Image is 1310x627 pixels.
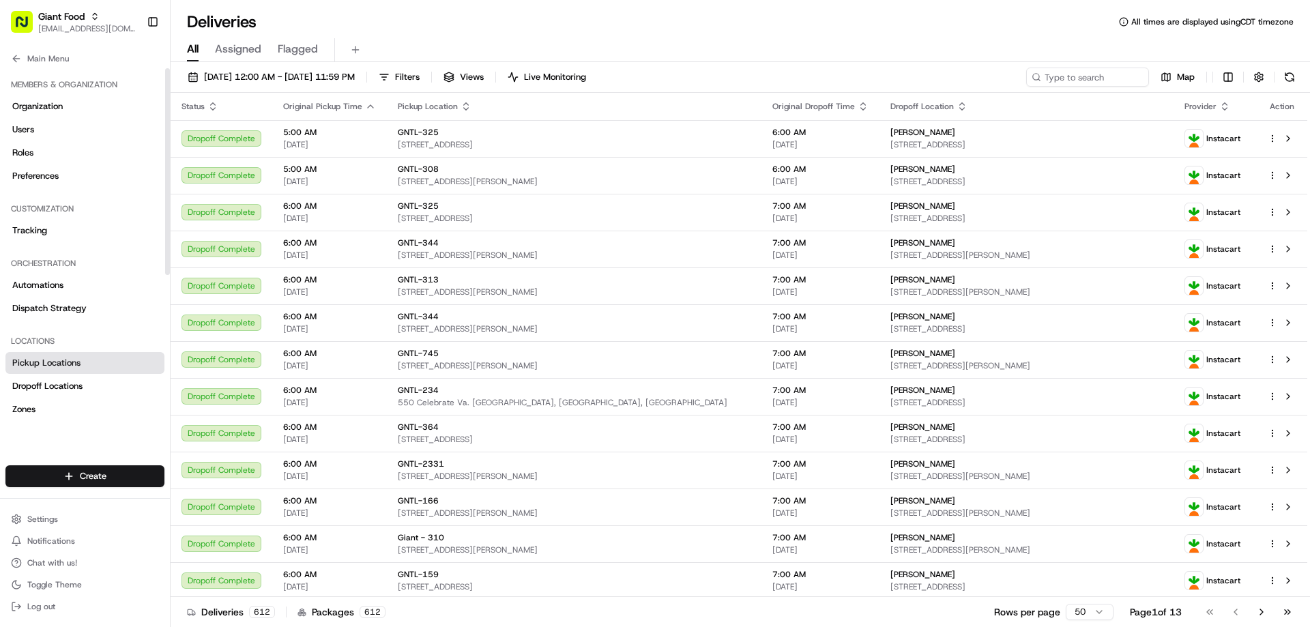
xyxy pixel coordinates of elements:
[215,41,261,57] span: Assigned
[27,601,55,612] span: Log out
[5,96,164,117] a: Organization
[283,471,376,482] span: [DATE]
[1177,71,1195,83] span: Map
[772,101,855,112] span: Original Dropoff Time
[772,471,869,482] span: [DATE]
[283,127,376,138] span: 5:00 AM
[1206,501,1240,512] span: Instacart
[187,41,199,57] span: All
[772,532,869,543] span: 7:00 AM
[14,14,41,41] img: Nash
[278,41,318,57] span: Flagged
[772,287,869,297] span: [DATE]
[1206,133,1240,144] span: Instacart
[398,250,751,261] span: [STREET_ADDRESS][PERSON_NAME]
[38,23,136,34] button: [EMAIL_ADDRESS][DOMAIN_NAME]
[5,220,164,242] a: Tracking
[181,101,205,112] span: Status
[1185,535,1203,553] img: profile_instacart_ahold_partner.png
[398,274,439,285] span: GNTL-313
[772,569,869,580] span: 7:00 AM
[27,53,69,64] span: Main Menu
[1154,68,1201,87] button: Map
[398,385,439,396] span: GNTL-234
[501,68,592,87] button: Live Monitoring
[398,127,439,138] span: GNTL-325
[283,360,376,371] span: [DATE]
[890,569,955,580] span: [PERSON_NAME]
[1206,575,1240,586] span: Instacart
[5,375,164,397] a: Dropoff Locations
[1206,465,1240,476] span: Instacart
[398,176,751,187] span: [STREET_ADDRESS][PERSON_NAME]
[46,144,173,155] div: We're available if you need us!
[5,352,164,374] a: Pickup Locations
[14,199,25,210] div: 📗
[398,311,439,322] span: GNTL-344
[890,139,1163,150] span: [STREET_ADDRESS]
[890,471,1163,482] span: [STREET_ADDRESS][PERSON_NAME]
[27,557,77,568] span: Chat with us!
[283,544,376,555] span: [DATE]
[1185,203,1203,221] img: profile_instacart_ahold_partner.png
[1185,572,1203,589] img: profile_instacart_ahold_partner.png
[283,458,376,469] span: 6:00 AM
[283,569,376,580] span: 6:00 AM
[187,605,275,619] div: Deliveries
[283,101,362,112] span: Original Pickup Time
[360,606,385,618] div: 612
[772,508,869,519] span: [DATE]
[772,385,869,396] span: 7:00 AM
[524,71,586,83] span: Live Monitoring
[772,458,869,469] span: 7:00 AM
[1206,244,1240,254] span: Instacart
[398,471,751,482] span: [STREET_ADDRESS][PERSON_NAME]
[772,201,869,212] span: 7:00 AM
[5,274,164,296] a: Automations
[1206,170,1240,181] span: Instacart
[1185,351,1203,368] img: profile_instacart_ahold_partner.png
[772,237,869,248] span: 7:00 AM
[46,130,224,144] div: Start new chat
[1026,68,1149,87] input: Type to search
[204,71,355,83] span: [DATE] 12:00 AM - [DATE] 11:59 PM
[249,606,275,618] div: 612
[1206,317,1240,328] span: Instacart
[283,385,376,396] span: 6:00 AM
[1185,424,1203,442] img: profile_instacart_ahold_partner.png
[1184,101,1217,112] span: Provider
[890,544,1163,555] span: [STREET_ADDRESS][PERSON_NAME]
[890,348,955,359] span: [PERSON_NAME]
[283,237,376,248] span: 6:00 AM
[890,201,955,212] span: [PERSON_NAME]
[890,311,955,322] span: [PERSON_NAME]
[283,323,376,334] span: [DATE]
[890,287,1163,297] span: [STREET_ADDRESS][PERSON_NAME]
[772,495,869,506] span: 7:00 AM
[890,397,1163,408] span: [STREET_ADDRESS]
[283,581,376,592] span: [DATE]
[14,130,38,155] img: 1736555255976-a54dd68f-1ca7-489b-9aae-adbdc363a1c4
[890,176,1163,187] span: [STREET_ADDRESS]
[283,164,376,175] span: 5:00 AM
[460,71,484,83] span: Views
[994,605,1060,619] p: Rows per page
[283,250,376,261] span: [DATE]
[283,508,376,519] span: [DATE]
[283,532,376,543] span: 6:00 AM
[772,213,869,224] span: [DATE]
[283,274,376,285] span: 6:00 AM
[398,495,439,506] span: GNTL-166
[398,139,751,150] span: [STREET_ADDRESS]
[1206,391,1240,402] span: Instacart
[772,250,869,261] span: [DATE]
[27,579,82,590] span: Toggle Theme
[1206,354,1240,365] span: Instacart
[398,434,751,445] span: [STREET_ADDRESS]
[27,198,104,212] span: Knowledge Base
[772,434,869,445] span: [DATE]
[5,297,164,319] a: Dispatch Strategy
[5,49,164,68] button: Main Menu
[772,274,869,285] span: 7:00 AM
[398,348,439,359] span: GNTL-745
